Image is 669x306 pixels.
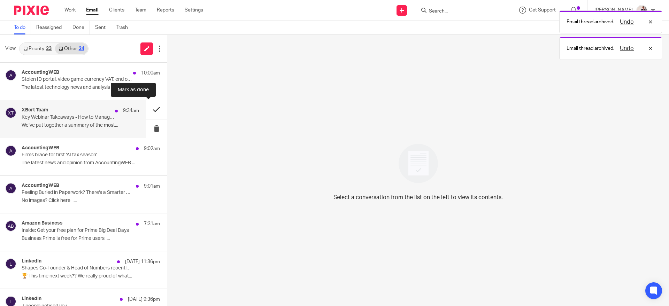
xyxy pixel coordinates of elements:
button: Undo [618,18,636,26]
img: svg%3E [5,145,16,156]
p: The latest technology news and analysis from... [22,85,160,91]
button: Undo [618,44,636,53]
div: 24 [79,46,84,51]
p: Inside: Get your free plan for Prime Big Deal Days [22,228,132,234]
p: Stolen ID portal, video game currency VAT, end of monthly pay day? [22,77,132,83]
h4: Amazon Business [22,220,63,226]
a: Other24 [55,43,87,54]
a: Trash [116,21,133,34]
p: 9:02am [144,145,160,152]
a: Work [64,7,76,14]
p: Email thread archived. [567,18,614,25]
a: Email [86,7,99,14]
p: Key Webinar Takeaways - How to Manage Change When Adopting AI and Automation [22,115,116,120]
a: To do [14,21,31,34]
img: svg%3E [5,258,16,269]
p: 7:31am [144,220,160,227]
p: Firms brace for first ‘AI tax season’ [22,152,132,158]
p: 9:34am [123,107,139,114]
a: Reassigned [36,21,67,34]
img: svg%3E [5,220,16,232]
p: 9:01am [144,183,160,190]
p: No images? Click here ... [22,198,160,204]
p: Select a conversation from the list on the left to view its contents. [333,193,503,202]
div: 23 [46,46,52,51]
p: The latest news and opinion from AccountingWEB ... [22,160,160,166]
a: Reports [157,7,174,14]
a: Team [135,7,146,14]
p: [DATE] 11:36pm [125,258,160,265]
img: svg%3E [5,107,16,118]
p: Email thread archived. [567,45,614,52]
img: svg%3E [5,183,16,194]
img: svg%3E [5,70,16,81]
h4: AccountingWEB [22,183,59,189]
p: [DATE] 9:36pm [128,296,160,303]
a: Priority23 [20,43,55,54]
p: We’ve put together a summary of the most... [22,123,139,128]
h4: LinkedIn [22,258,41,264]
h4: LinkedIn [22,296,41,302]
a: Settings [185,7,203,14]
a: Done [72,21,90,34]
a: Clients [109,7,124,14]
span: View [5,45,16,52]
img: Pixie [14,6,49,15]
p: 10:00am [141,70,160,77]
p: Shapes Co-Founder & Head of Numbers recently posted [22,265,132,271]
h4: AccountingWEB [22,145,59,151]
a: Sent [95,21,111,34]
img: image [394,139,443,188]
img: AV307615.jpg [636,5,647,16]
p: Business Prime is free for Prime users ‍͏ ͏... [22,236,160,242]
p: Feeling Buried in Paperwork? There's a Smarter Way. [22,190,132,196]
p: 🏆 This time next week?? We really proud of what... [22,273,160,279]
h4: XBert Team [22,107,48,113]
h4: AccountingWEB [22,70,59,76]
